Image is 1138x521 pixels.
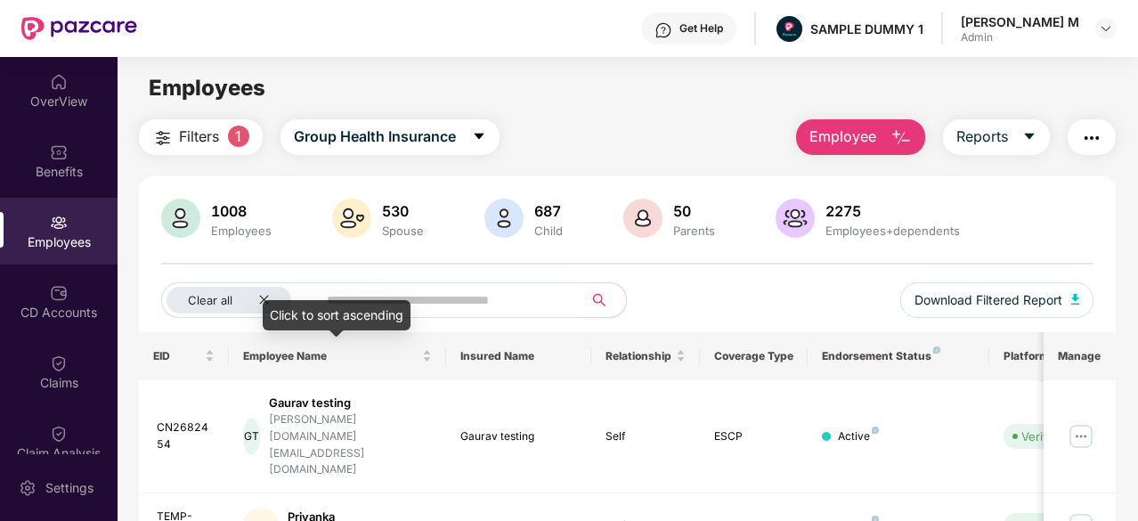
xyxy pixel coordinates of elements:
[332,199,371,238] img: svg+xml;base64,PHN2ZyB4bWxucz0iaHR0cDovL3d3dy53My5vcmcvMjAwMC9zdmciIHhtbG5zOnhsaW5rPSJodHRwOi8vd3...
[294,126,456,148] span: Group Health Insurance
[670,202,719,220] div: 50
[531,224,566,238] div: Child
[956,126,1008,148] span: Reports
[714,428,794,445] div: ESCP
[269,411,433,478] div: [PERSON_NAME][DOMAIN_NAME][EMAIL_ADDRESS][DOMAIN_NAME]
[623,199,662,238] img: svg+xml;base64,PHN2ZyB4bWxucz0iaHR0cDovL3d3dy53My5vcmcvMjAwMC9zdmciIHhtbG5zOnhsaW5rPSJodHRwOi8vd3...
[243,349,419,363] span: Employee Name
[591,332,700,380] th: Relationship
[776,16,802,42] img: Pazcare_Alternative_logo-01-01.png
[700,332,809,380] th: Coverage Type
[776,199,815,238] img: svg+xml;base64,PHN2ZyB4bWxucz0iaHR0cDovL3d3dy53My5vcmcvMjAwMC9zdmciIHhtbG5zOnhsaW5rPSJodHRwOi8vd3...
[943,119,1050,155] button: Reportscaret-down
[961,30,1079,45] div: Admin
[161,282,323,318] button: Clear allclose
[838,428,879,445] div: Active
[810,20,923,37] div: SAMPLE DUMMY 1
[50,143,68,161] img: svg+xml;base64,PHN2ZyBpZD0iQmVuZWZpdHMiIHhtbG5zPSJodHRwOi8vd3d3LnczLm9yZy8yMDAwL3N2ZyIgd2lkdGg9Ij...
[1004,349,1101,363] div: Platform Status
[50,354,68,372] img: svg+xml;base64,PHN2ZyBpZD0iQ2xhaW0iIHhtbG5zPSJodHRwOi8vd3d3LnczLm9yZy8yMDAwL3N2ZyIgd2lkdGg9IjIwIi...
[378,202,427,220] div: 530
[228,126,249,147] span: 1
[179,126,219,148] span: Filters
[157,419,215,453] div: CN2682454
[152,127,174,149] img: svg+xml;base64,PHN2ZyB4bWxucz0iaHR0cDovL3d3dy53My5vcmcvMjAwMC9zdmciIHdpZHRoPSIyNCIgaGVpZ2h0PSIyNC...
[582,293,617,307] span: search
[50,73,68,91] img: svg+xml;base64,PHN2ZyBpZD0iSG9tZSIgeG1sbnM9Imh0dHA6Ly93d3cudzMub3JnLzIwMDAvc3ZnIiB3aWR0aD0iMjAiIG...
[900,282,1094,318] button: Download Filtered Report
[809,126,876,148] span: Employee
[531,202,566,220] div: 687
[822,224,963,238] div: Employees+dependents
[1044,332,1116,380] th: Manage
[50,284,68,302] img: svg+xml;base64,PHN2ZyBpZD0iQ0RfQWNjb3VudHMiIGRhdGEtbmFtZT0iQ0QgQWNjb3VudHMiIHhtbG5zPSJodHRwOi8vd3...
[149,75,265,101] span: Employees
[446,332,591,380] th: Insured Name
[139,332,230,380] th: EID
[263,300,410,330] div: Click to sort ascending
[1067,422,1095,451] img: manageButton
[1099,21,1113,36] img: svg+xml;base64,PHN2ZyBpZD0iRHJvcGRvd24tMzJ4MzIiIHhtbG5zPSJodHRwOi8vd3d3LnczLm9yZy8yMDAwL3N2ZyIgd2...
[484,199,524,238] img: svg+xml;base64,PHN2ZyB4bWxucz0iaHR0cDovL3d3dy53My5vcmcvMjAwMC9zdmciIHhtbG5zOnhsaW5rPSJodHRwOi8vd3...
[606,428,686,445] div: Self
[1081,127,1102,149] img: svg+xml;base64,PHN2ZyB4bWxucz0iaHR0cDovL3d3dy53My5vcmcvMjAwMC9zdmciIHdpZHRoPSIyNCIgaGVpZ2h0PSIyNC...
[161,199,200,238] img: svg+xml;base64,PHN2ZyB4bWxucz0iaHR0cDovL3d3dy53My5vcmcvMjAwMC9zdmciIHhtbG5zOnhsaW5rPSJodHRwOi8vd3...
[207,224,275,238] div: Employees
[269,395,433,411] div: Gaurav testing
[606,349,672,363] span: Relationship
[679,21,723,36] div: Get Help
[670,224,719,238] div: Parents
[153,349,202,363] span: EID
[19,479,37,497] img: svg+xml;base64,PHN2ZyBpZD0iU2V0dGluZy0yMHgyMCIgeG1sbnM9Imh0dHA6Ly93d3cudzMub3JnLzIwMDAvc3ZnIiB3aW...
[188,293,232,307] span: Clear all
[378,224,427,238] div: Spouse
[582,282,627,318] button: search
[50,214,68,232] img: svg+xml;base64,PHN2ZyBpZD0iRW1wbG95ZWVzIiB4bWxucz0iaHR0cDovL3d3dy53My5vcmcvMjAwMC9zdmciIHdpZHRoPS...
[890,127,912,149] img: svg+xml;base64,PHN2ZyB4bWxucz0iaHR0cDovL3d3dy53My5vcmcvMjAwMC9zdmciIHhtbG5zOnhsaW5rPSJodHRwOi8vd3...
[654,21,672,39] img: svg+xml;base64,PHN2ZyBpZD0iSGVscC0zMngzMiIgeG1sbnM9Imh0dHA6Ly93d3cudzMub3JnLzIwMDAvc3ZnIiB3aWR0aD...
[280,119,500,155] button: Group Health Insurancecaret-down
[872,427,879,434] img: svg+xml;base64,PHN2ZyB4bWxucz0iaHR0cDovL3d3dy53My5vcmcvMjAwMC9zdmciIHdpZHRoPSI4IiBoZWlnaHQ9IjgiIH...
[1022,129,1036,145] span: caret-down
[50,425,68,443] img: svg+xml;base64,PHN2ZyBpZD0iQ2xhaW0iIHhtbG5zPSJodHRwOi8vd3d3LnczLm9yZy8yMDAwL3N2ZyIgd2lkdGg9IjIwIi...
[460,428,577,445] div: Gaurav testing
[914,290,1062,310] span: Download Filtered Report
[933,346,940,354] img: svg+xml;base64,PHN2ZyB4bWxucz0iaHR0cDovL3d3dy53My5vcmcvMjAwMC9zdmciIHdpZHRoPSI4IiBoZWlnaHQ9IjgiIH...
[258,294,270,305] span: close
[243,419,259,454] div: GT
[822,202,963,220] div: 2275
[40,479,99,497] div: Settings
[139,119,263,155] button: Filters1
[229,332,446,380] th: Employee Name
[1071,294,1080,305] img: svg+xml;base64,PHN2ZyB4bWxucz0iaHR0cDovL3d3dy53My5vcmcvMjAwMC9zdmciIHhtbG5zOnhsaW5rPSJodHRwOi8vd3...
[1021,427,1064,445] div: Verified
[472,129,486,145] span: caret-down
[961,13,1079,30] div: [PERSON_NAME] M
[207,202,275,220] div: 1008
[21,17,137,40] img: New Pazcare Logo
[796,119,925,155] button: Employee
[822,349,974,363] div: Endorsement Status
